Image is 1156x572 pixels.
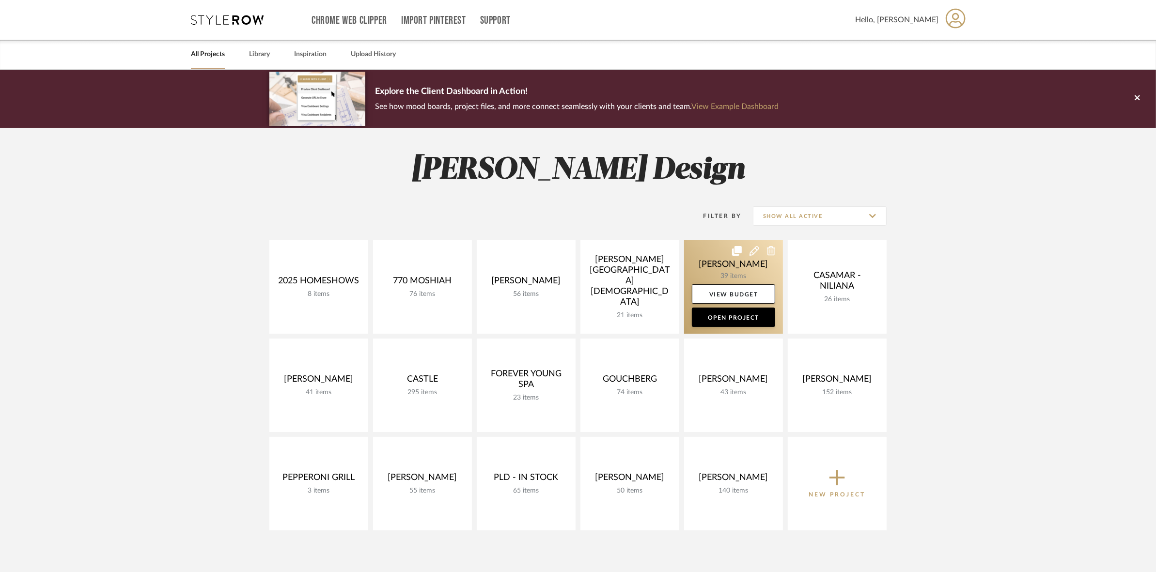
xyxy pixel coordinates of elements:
div: 43 items [692,388,775,397]
span: Hello, [PERSON_NAME] [855,14,938,26]
div: [PERSON_NAME] [381,472,464,487]
a: Support [480,16,511,25]
a: Library [249,48,270,61]
div: [PERSON_NAME] [692,472,775,487]
div: PEPPERONI GRILL [277,472,360,487]
a: Chrome Web Clipper [312,16,387,25]
div: 152 items [796,388,879,397]
div: 26 items [796,295,879,304]
div: FOREVER YOUNG SPA [484,369,568,394]
div: 74 items [588,388,672,397]
a: Upload History [351,48,396,61]
a: Open Project [692,308,775,327]
div: [PERSON_NAME] [796,374,879,388]
div: 55 items [381,487,464,495]
div: 76 items [381,290,464,298]
div: [PERSON_NAME] [588,472,672,487]
p: See how mood boards, project files, and more connect seamlessly with your clients and team. [375,100,779,113]
div: 770 MOSHIAH [381,276,464,290]
a: Import Pinterest [401,16,466,25]
div: CASTLE [381,374,464,388]
div: 2025 HOMESHOWS [277,276,360,290]
div: 140 items [692,487,775,495]
a: All Projects [191,48,225,61]
div: 3 items [277,487,360,495]
div: PLD - IN STOCK [484,472,568,487]
p: New Project [809,490,866,499]
a: Inspiration [294,48,327,61]
div: 23 items [484,394,568,402]
div: 65 items [484,487,568,495]
button: New Project [788,437,887,530]
div: GOUCHBERG [588,374,672,388]
p: Explore the Client Dashboard in Action! [375,84,779,100]
div: 8 items [277,290,360,298]
div: [PERSON_NAME] [692,374,775,388]
div: 295 items [381,388,464,397]
div: 41 items [277,388,360,397]
a: View Budget [692,284,775,304]
img: d5d033c5-7b12-40c2-a960-1ecee1989c38.png [269,72,365,125]
div: 50 items [588,487,672,495]
div: CASAMAR - NILIANA [796,270,879,295]
div: 21 items [588,311,672,320]
div: 56 items [484,290,568,298]
div: [PERSON_NAME] [484,276,568,290]
a: View Example Dashboard [691,103,779,110]
div: [PERSON_NAME] [277,374,360,388]
div: [PERSON_NAME][GEOGRAPHIC_DATA][DEMOGRAPHIC_DATA] [588,254,672,311]
div: Filter By [691,211,742,221]
h2: [PERSON_NAME] Design [229,152,927,188]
